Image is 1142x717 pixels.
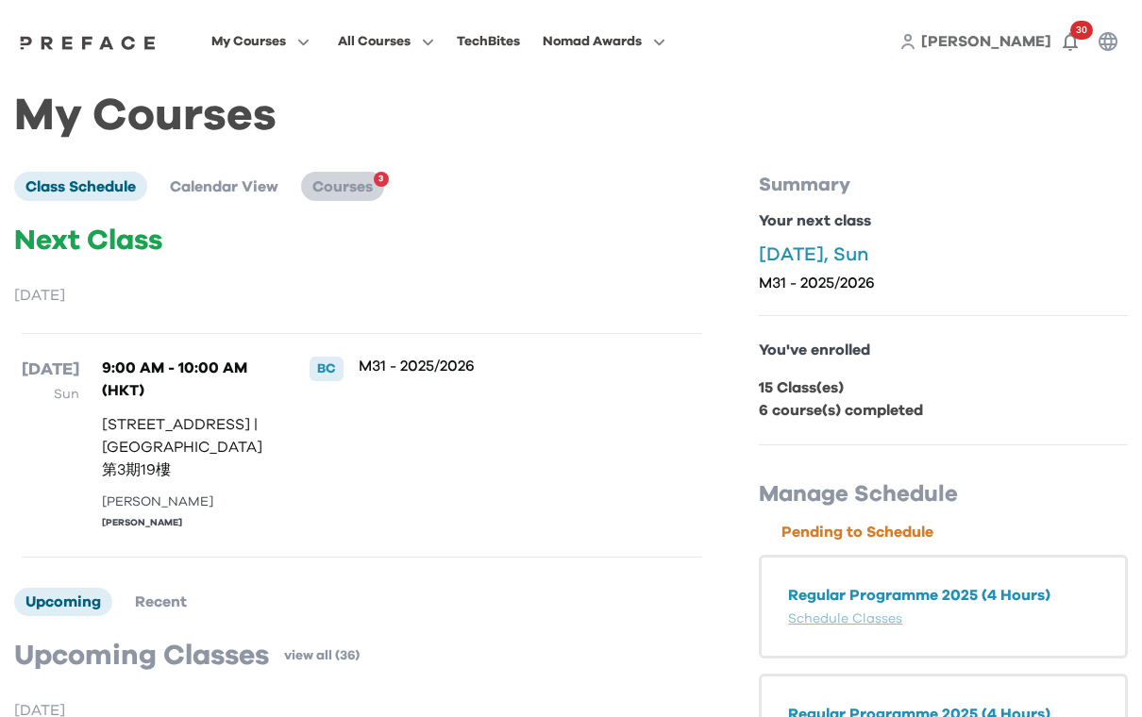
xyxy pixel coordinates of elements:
span: Class Schedule [25,179,136,194]
b: 6 course(s) completed [759,403,923,418]
a: Schedule Classes [788,612,902,625]
span: All Courses [338,30,411,53]
p: Manage Schedule [759,479,1128,509]
p: Pending to Schedule [781,521,1128,543]
p: 9:00 AM - 10:00 AM (HKT) [102,357,272,402]
span: Nomad Awards [543,30,642,53]
p: Your next class [759,209,1128,232]
span: Calendar View [170,179,278,194]
p: [DATE], Sun [759,243,1128,266]
h1: My Courses [14,106,1128,126]
p: Upcoming Classes [14,639,269,673]
p: [DATE] [14,284,710,307]
button: 30 [1051,23,1089,60]
span: Courses [312,179,373,194]
span: [PERSON_NAME] [921,34,1051,49]
div: [PERSON_NAME] [102,492,272,512]
p: Summary [759,172,1128,198]
div: TechBites [457,30,520,53]
span: Upcoming [25,594,101,609]
b: 15 Class(es) [759,380,844,395]
div: BC [310,357,344,381]
img: Preface Logo [15,35,160,50]
a: Preface Logo [15,34,160,49]
button: Nomad Awards [537,29,671,54]
span: 3 [378,168,383,191]
p: M31 - 2025/2026 [759,274,1128,292]
span: My Courses [211,30,286,53]
a: view all (36) [284,646,360,665]
a: [PERSON_NAME] [921,30,1051,53]
p: [STREET_ADDRESS] | [GEOGRAPHIC_DATA]第3期19樓 [102,413,272,481]
p: [DATE] [22,357,79,383]
button: All Courses [332,29,440,54]
span: Recent [135,594,187,609]
button: My Courses [206,29,315,54]
div: [PERSON_NAME] [102,516,272,530]
p: Next Class [14,224,710,258]
p: Sun [22,383,79,406]
p: M31 - 2025/2026 [359,357,643,375]
span: 30 [1070,21,1093,40]
p: Regular Programme 2025 (4 Hours) [788,584,1099,607]
p: You've enrolled [759,339,1128,361]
